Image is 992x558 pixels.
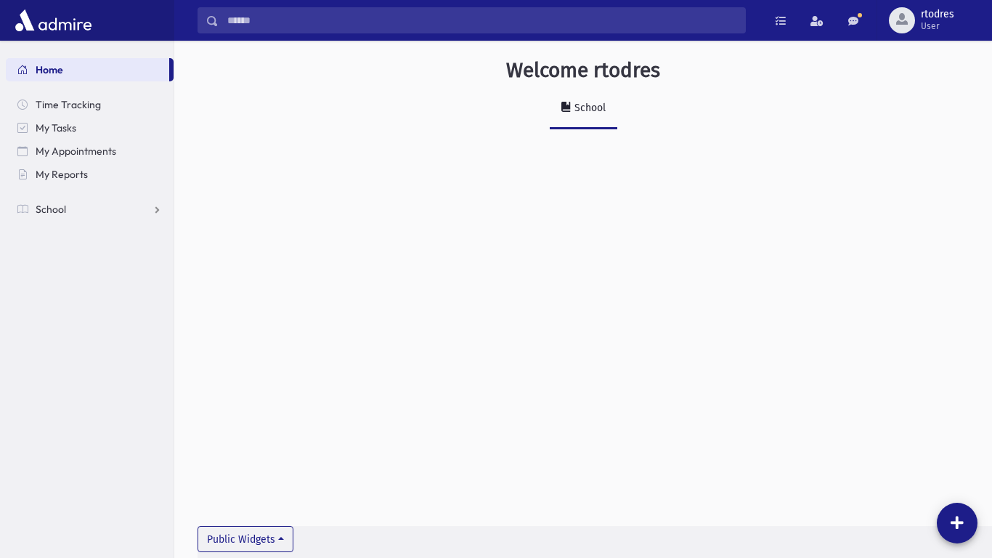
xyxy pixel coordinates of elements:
span: My Reports [36,168,88,181]
span: My Tasks [36,121,76,134]
a: School [6,198,174,221]
span: My Appointments [36,145,116,158]
span: School [36,203,66,216]
a: Time Tracking [6,93,174,116]
div: School [572,102,606,114]
input: Search [219,7,745,33]
a: School [550,89,617,129]
a: My Tasks [6,116,174,139]
span: Time Tracking [36,98,101,111]
h3: Welcome rtodres [506,58,660,83]
img: AdmirePro [12,6,95,35]
span: User [921,20,954,32]
span: rtodres [921,9,954,20]
span: Home [36,63,63,76]
a: My Appointments [6,139,174,163]
a: My Reports [6,163,174,186]
a: Home [6,58,169,81]
button: Public Widgets [198,526,293,552]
